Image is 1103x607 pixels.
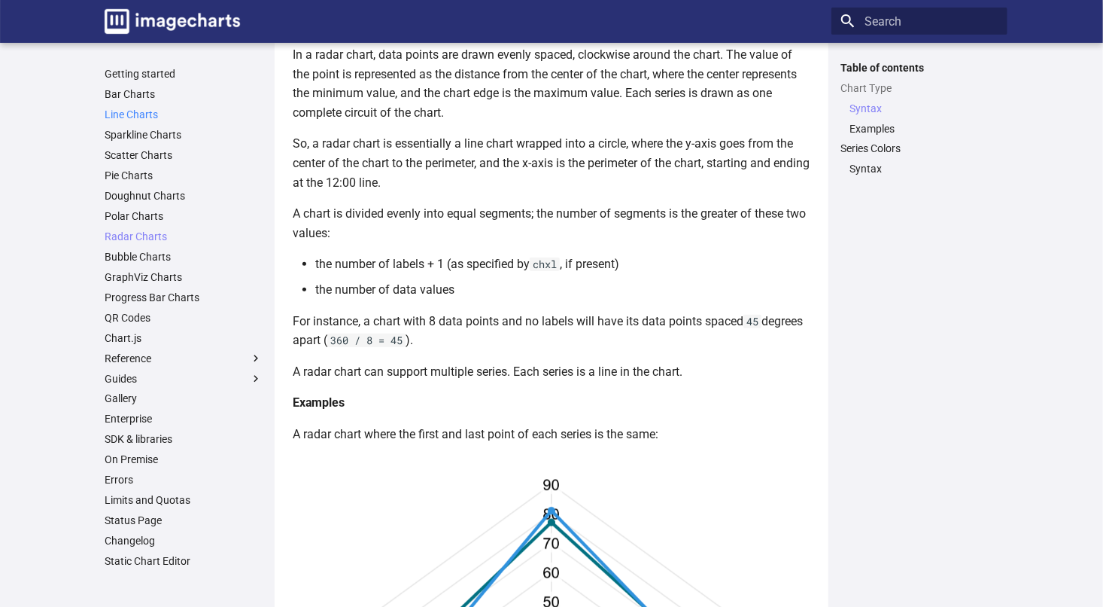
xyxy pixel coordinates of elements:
p: A chart is divided evenly into equal segments; the number of segments is the greater of these two... [293,204,810,242]
p: A radar chart can support multiple series. Each series is a line in the chart. [293,362,810,382]
a: Doughnut Charts [105,189,263,203]
a: Examples [849,122,998,136]
a: Changelog [105,534,263,548]
a: Syntax [849,162,998,175]
h4: Examples [293,393,810,413]
a: Enterprise [105,412,263,426]
p: So, a radar chart is essentially a line chart wrapped into a circle, where the y-axis goes from t... [293,134,810,192]
a: Line Charts [105,108,263,121]
li: the number of data values [315,280,810,300]
p: For instance, a chart with 8 data points and no labels will have its data points spaced degrees a... [293,312,810,350]
a: Syntax [849,102,998,115]
label: Reference [105,352,263,365]
input: Search [831,8,1007,35]
code: 45 [743,315,761,328]
a: Sparkline Charts [105,128,263,142]
a: Scatter Charts [105,148,263,162]
label: Guides [105,372,263,386]
nav: Chart Type [840,102,998,136]
a: Status Page [105,514,263,527]
p: In a radar chart, data points are drawn evenly spaced, clockwise around the chart. The value of t... [293,45,810,122]
a: Static Chart Editor [105,554,263,568]
img: logo [105,9,240,34]
li: the number of labels + 1 (as specified by , if present) [315,255,810,274]
code: 360 / 8 = 45 [327,334,406,347]
a: SDK & libraries [105,432,263,446]
a: Series Colors [840,142,998,155]
a: Errors [105,473,263,487]
a: Getting started [105,67,263,81]
a: Chart Type [840,81,998,95]
a: Limits and Quotas [105,493,263,507]
label: Table of contents [831,61,1007,75]
a: Chart.js [105,331,263,345]
a: Image-Charts documentation [99,3,246,40]
a: On Premise [105,453,263,466]
a: Bar Charts [105,87,263,101]
a: GraphViz Charts [105,270,263,284]
a: Polar Charts [105,209,263,223]
a: Gallery [105,392,263,405]
nav: Table of contents [831,61,1007,176]
nav: Series Colors [840,162,998,175]
a: QR Codes [105,311,263,325]
a: Progress Bar Charts [105,291,263,304]
code: chxl [530,258,560,271]
a: Bubble Charts [105,250,263,264]
p: A radar chart where the first and last point of each series is the same: [293,425,810,444]
a: Radar Charts [105,230,263,243]
a: Pie Charts [105,169,263,182]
